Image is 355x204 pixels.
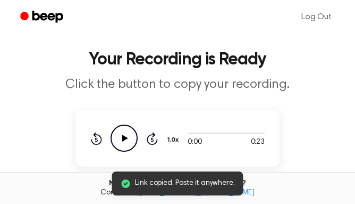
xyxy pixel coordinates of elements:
[13,77,342,93] p: Click the button to copy your recording.
[188,137,201,148] span: 0:00
[139,189,255,197] a: [EMAIL_ADDRESS][DOMAIN_NAME]
[251,137,265,148] span: 0:23
[13,7,73,28] a: Beep
[135,178,234,189] span: Link copied. Paste it anywhere.
[13,51,342,68] h1: Your Recording is Ready
[291,4,342,30] a: Log Out
[166,131,182,149] button: 1.0x
[6,189,349,198] span: Contact us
